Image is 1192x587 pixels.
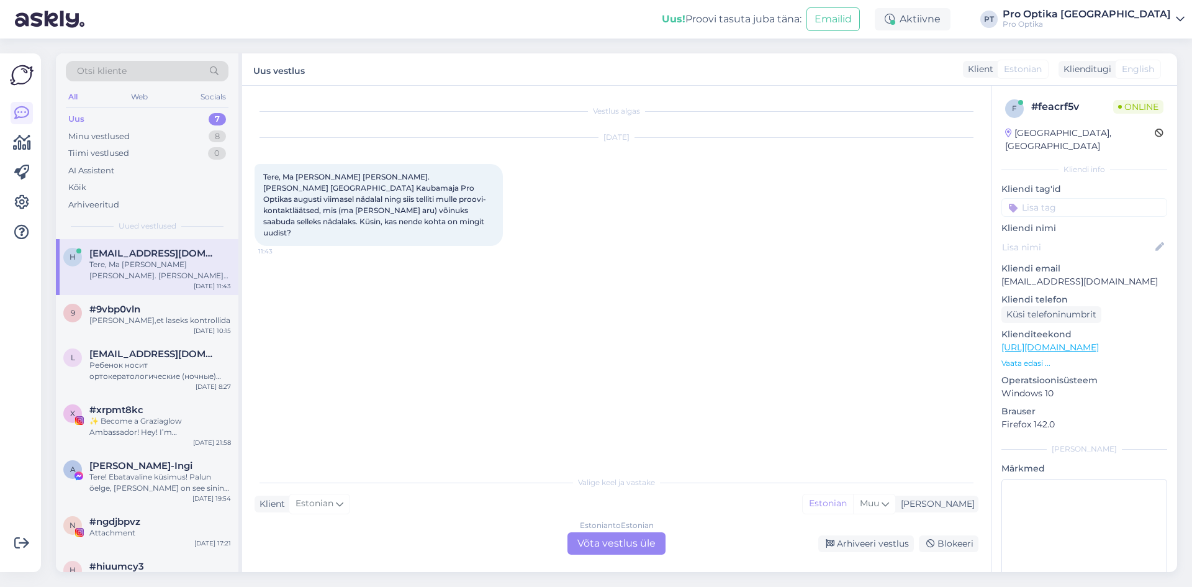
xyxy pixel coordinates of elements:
[1059,63,1111,76] div: Klienditugi
[1001,222,1167,235] p: Kliendi nimi
[255,106,978,117] div: Vestlus algas
[1005,127,1155,153] div: [GEOGRAPHIC_DATA], [GEOGRAPHIC_DATA]
[209,113,226,125] div: 7
[198,89,228,105] div: Socials
[1002,240,1153,254] input: Lisa nimi
[255,132,978,143] div: [DATE]
[89,248,219,259] span: heinsalu.heneken@gmail.com
[70,409,75,418] span: x
[193,438,231,447] div: [DATE] 21:58
[806,7,860,31] button: Emailid
[89,460,192,471] span: Annye Rooväli-Ingi
[1113,100,1163,114] span: Online
[818,535,914,552] div: Arhiveeri vestlus
[194,326,231,335] div: [DATE] 10:15
[89,360,231,382] div: Ребенок носит ортокератологические (ночные) линзы. Сегодня ночью одна линза сползла на внутренний...
[980,11,998,28] div: PT
[89,516,140,527] span: #ngdjbpvz
[1004,63,1042,76] span: Estonian
[209,130,226,143] div: 8
[1001,164,1167,175] div: Kliendi info
[1003,9,1185,29] a: Pro Optika [GEOGRAPHIC_DATA]Pro Optika
[194,539,231,548] div: [DATE] 17:21
[1001,374,1167,387] p: Operatsioonisüsteem
[129,89,150,105] div: Web
[896,498,975,511] div: [PERSON_NAME]
[253,61,305,78] label: Uus vestlus
[255,477,978,488] div: Valige keel ja vastake
[803,494,853,513] div: Estonian
[68,181,86,194] div: Kõik
[89,404,143,416] span: #xrpmt8kc
[68,147,129,160] div: Tiimi vestlused
[208,147,226,160] div: 0
[1001,405,1167,418] p: Brauser
[89,471,231,494] div: Tere! Ebatavaline küsimus! Palun öelge, [PERSON_NAME] on see sinine mohäärkampsun pärit, mis sell...
[296,497,333,511] span: Estonian
[1001,342,1099,353] a: [URL][DOMAIN_NAME]
[1001,387,1167,400] p: Windows 10
[70,465,76,474] span: A
[68,199,119,211] div: Arhiveeritud
[1031,99,1113,114] div: # feacrf5v
[263,172,486,237] span: Tere, Ma [PERSON_NAME] [PERSON_NAME]. [PERSON_NAME] [GEOGRAPHIC_DATA] Kaubamaja Pro Optikas augus...
[1001,462,1167,475] p: Märkmed
[71,353,75,362] span: L
[1001,198,1167,217] input: Lisa tag
[66,89,80,105] div: All
[77,65,127,78] span: Otsi kliente
[1012,104,1017,113] span: f
[1001,262,1167,275] p: Kliendi email
[1001,275,1167,288] p: [EMAIL_ADDRESS][DOMAIN_NAME]
[89,259,231,281] div: Tere, Ma [PERSON_NAME] [PERSON_NAME]. [PERSON_NAME] [GEOGRAPHIC_DATA] Kaubamaja Pro Optikas augus...
[875,8,950,30] div: Aktiivne
[89,348,219,360] span: Lavrentjevalisa@gmail.com
[1003,9,1171,19] div: Pro Optika [GEOGRAPHIC_DATA]
[89,561,144,572] span: #hiuumcy3
[89,527,231,539] div: Attachment
[89,416,231,438] div: ✨ Become a Graziaglow Ambassador! Hey! I’m [PERSON_NAME] from Graziaglow 👋 – the eyewear brand ma...
[919,535,978,552] div: Blokeeri
[1001,444,1167,455] div: [PERSON_NAME]
[1001,293,1167,306] p: Kliendi telefon
[580,520,654,531] div: Estonian to Estonian
[68,165,114,177] div: AI Assistent
[89,304,140,315] span: #9vbp0vln
[860,498,879,509] span: Muu
[119,221,176,232] span: Uued vestlused
[963,63,993,76] div: Klient
[194,281,231,291] div: [DATE] 11:43
[662,12,801,27] div: Proovi tasuta juba täna:
[10,63,34,87] img: Askly Logo
[1001,358,1167,369] p: Vaata edasi ...
[567,532,666,555] div: Võta vestlus üle
[71,308,75,317] span: 9
[70,252,76,262] span: h
[1001,418,1167,431] p: Firefox 142.0
[1001,306,1101,323] div: Küsi telefoninumbrit
[70,521,76,530] span: n
[1001,328,1167,341] p: Klienditeekond
[70,565,76,575] span: h
[258,247,305,256] span: 11:43
[1001,183,1167,196] p: Kliendi tag'id
[192,494,231,503] div: [DATE] 19:54
[1122,63,1154,76] span: English
[662,13,685,25] b: Uus!
[196,382,231,391] div: [DATE] 8:27
[68,130,130,143] div: Minu vestlused
[68,113,84,125] div: Uus
[1003,19,1171,29] div: Pro Optika
[89,315,231,326] div: [PERSON_NAME],et laseks kontrollida
[255,498,285,511] div: Klient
